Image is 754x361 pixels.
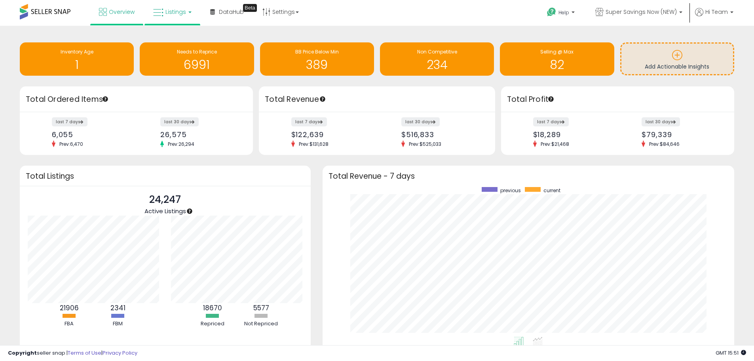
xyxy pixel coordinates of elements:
span: Active Listings [144,207,186,215]
span: BB Price Below Min [295,48,339,55]
div: $79,339 [642,130,720,139]
h3: Total Ordered Items [26,94,247,105]
a: Terms of Use [68,349,101,357]
i: Get Help [547,7,556,17]
h1: 234 [384,58,490,71]
span: Selling @ Max [540,48,574,55]
label: last 7 days [52,117,87,126]
div: 26,575 [160,130,239,139]
span: Hi Team [705,8,728,16]
span: Help [558,9,569,16]
span: DataHub [219,8,244,16]
span: current [543,187,560,194]
span: Listings [165,8,186,16]
b: 18670 [203,303,222,313]
div: FBM [94,320,142,328]
a: Add Actionable Insights [621,44,733,74]
span: 2025-10-9 15:51 GMT [716,349,746,357]
h3: Total Revenue - 7 days [329,173,728,179]
h3: Total Revenue [265,94,489,105]
span: Prev: 6,470 [55,141,87,147]
h1: 82 [504,58,610,71]
div: $18,289 [533,130,612,139]
div: $516,833 [401,130,481,139]
div: Tooltip anchor [547,96,555,103]
a: Selling @ Max 82 [500,42,614,76]
h1: 1 [24,58,130,71]
h1: 389 [264,58,370,71]
label: last 7 days [533,117,569,126]
span: Super Savings Now (NEW) [606,8,677,16]
div: Tooltip anchor [319,96,326,103]
span: Prev: $525,033 [405,141,445,147]
a: Privacy Policy [103,349,137,357]
h3: Total Profit [507,94,728,105]
div: Repriced [189,320,236,328]
span: Needs to Reprice [177,48,217,55]
a: BB Price Below Min 389 [260,42,374,76]
span: Add Actionable Insights [645,63,709,71]
h1: 6991 [144,58,250,71]
div: 6,055 [52,130,131,139]
h3: Total Listings [26,173,305,179]
label: last 30 days [642,117,680,126]
div: FBA [46,320,93,328]
span: Overview [109,8,135,16]
span: Prev: $21,468 [537,141,573,147]
label: last 30 days [160,117,199,126]
div: Not Repriced [237,320,285,328]
div: Tooltip anchor [102,96,109,103]
a: Needs to Reprice 6991 [140,42,254,76]
a: Non Competitive 234 [380,42,494,76]
span: previous [500,187,521,194]
a: Help [541,1,583,26]
b: 2341 [110,303,125,313]
span: Prev: 26,294 [164,141,198,147]
a: Inventory Age 1 [20,42,134,76]
div: $122,639 [291,130,371,139]
span: Non Competitive [417,48,457,55]
span: Prev: $131,628 [295,141,332,147]
b: 5577 [253,303,269,313]
p: 24,247 [144,192,186,207]
b: 21906 [60,303,79,313]
div: Tooltip anchor [186,208,193,215]
span: Prev: $84,646 [645,141,684,147]
div: Tooltip anchor [243,4,257,12]
span: Inventory Age [61,48,93,55]
label: last 30 days [401,117,440,126]
div: seller snap | | [8,350,137,357]
label: last 7 days [291,117,327,126]
a: Hi Team [695,8,733,26]
strong: Copyright [8,349,37,357]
